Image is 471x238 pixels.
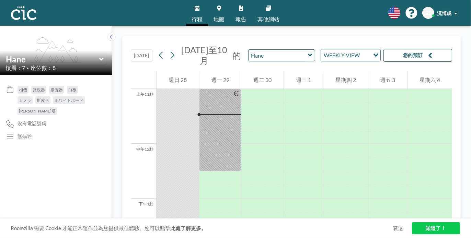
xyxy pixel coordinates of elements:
[136,92,153,97] font: 上午11點
[19,108,56,114] font: [PERSON_NAME]塔
[136,146,153,152] font: 中午12點
[253,76,272,83] font: 週二 30
[420,76,440,83] font: 星期六 4
[55,98,83,103] font: ホワイトボード
[68,87,77,92] font: 白板
[383,49,452,62] button: 您的預訂
[37,98,49,103] font: 斯皮卡
[11,225,170,231] font: Roomzilla 需要 Cookie 才能正常運作並為您提供最佳體驗。您可以點擊
[393,225,403,231] a: 衰退
[192,16,203,22] font: 行程
[403,52,423,58] font: 您的預訂
[437,10,451,16] font: 沉博成
[321,49,380,61] div: 搜尋選項
[232,50,241,60] font: 的
[134,52,149,58] font: [DATE]
[31,64,56,71] font: 座位數：8
[257,16,279,22] font: 其他網站
[426,225,446,231] font: 知道了！
[33,87,45,92] font: 監視器
[6,54,99,64] input: 羽根
[425,10,431,16] font: BS
[380,76,395,83] font: 週五 3
[211,76,229,83] font: 週一 29
[169,76,187,83] font: 週日 28
[214,16,225,22] font: 地圖
[27,66,29,70] font: •
[322,51,361,60] span: WEEKLY VIEW
[296,76,311,83] font: 週三 1
[18,133,32,139] font: 無描述
[18,120,46,126] font: 沒有電話號碼
[362,51,369,60] input: 搜尋選項
[170,225,206,231] a: 此處了解更多。
[131,49,152,61] button: [DATE]
[335,76,356,83] font: 星期四 2
[19,87,27,92] font: 相機
[139,201,153,206] font: 下午1點
[235,16,246,22] font: 報告
[19,98,31,103] font: カメラ
[50,87,63,92] font: 揚聲器
[249,50,308,61] input: 羽根
[5,64,25,71] font: 樓層：7
[181,45,227,66] font: [DATE]至10月
[11,6,36,20] img: 組織標誌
